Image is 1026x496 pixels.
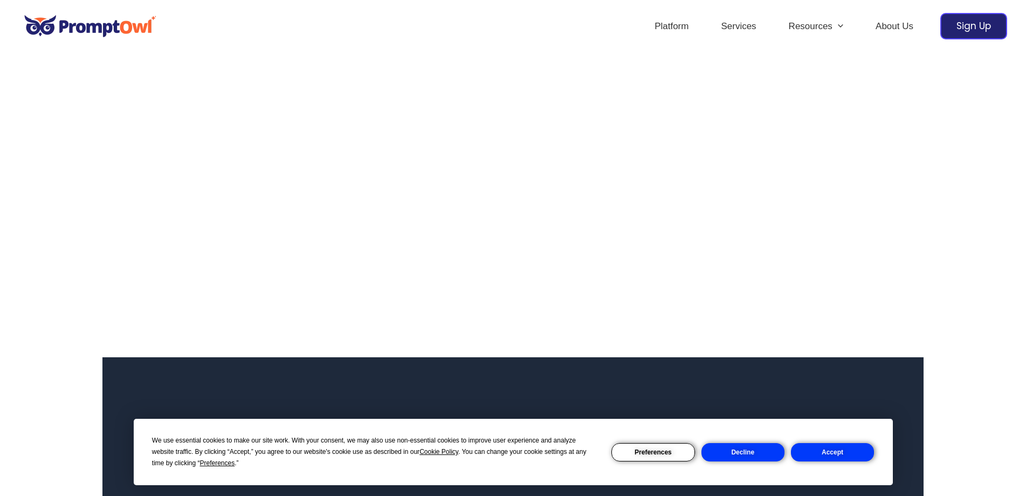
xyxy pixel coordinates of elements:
button: Preferences [611,443,694,461]
span: Menu Toggle [832,8,843,45]
a: Services [705,8,772,45]
button: Accept [791,443,874,461]
img: promptowl.ai logo [19,8,162,45]
button: Decline [701,443,784,461]
span: Cookie Policy [419,448,458,456]
a: About Us [859,8,929,45]
div: Cookie Consent Prompt [134,419,893,485]
span: Preferences [200,459,235,467]
div: We use essential cookies to make our site work. With your consent, we may also use non-essential ... [152,435,598,469]
a: Sign Up [940,13,1007,39]
a: Platform [638,8,705,45]
a: ResourcesMenu Toggle [773,8,859,45]
nav: Site Navigation: Header [638,8,929,45]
